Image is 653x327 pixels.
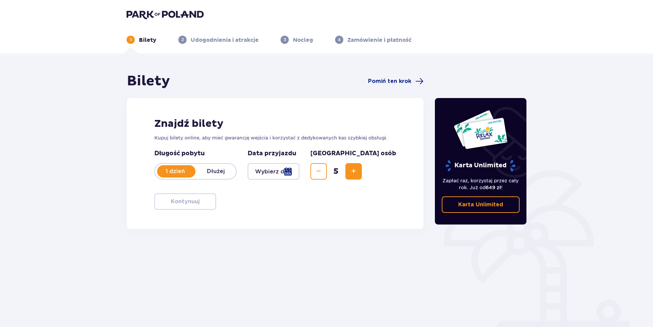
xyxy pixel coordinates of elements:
[368,77,411,85] span: Pomiń ten krok
[155,168,195,175] p: 1 dzień
[445,160,516,172] p: Karta Unlimited
[458,201,503,208] p: Karta Unlimited
[338,37,341,43] p: 4
[284,37,286,43] p: 3
[130,37,132,43] p: 1
[328,166,344,177] span: 5
[486,185,501,190] span: 649 zł
[181,37,184,43] p: 2
[154,193,216,210] button: Kontynuuj
[139,36,156,44] p: Bilety
[442,177,520,191] p: Zapłać raz, korzystaj przez cały rok. Już od !
[248,149,296,158] p: Data przyjazdu
[127,10,204,19] img: Park of Poland logo
[154,117,396,130] h2: Znajdź bilety
[293,36,313,44] p: Nocleg
[127,73,170,90] h1: Bilety
[171,198,200,205] p: Kontynuuj
[310,149,396,158] p: [GEOGRAPHIC_DATA] osób
[195,168,236,175] p: Dłużej
[191,36,259,44] p: Udogodnienia i atrakcje
[347,36,412,44] p: Zamówienie i płatność
[345,163,362,180] button: Increase
[442,196,520,213] a: Karta Unlimited
[310,163,327,180] button: Decrease
[154,149,237,158] p: Długość pobytu
[154,134,396,141] p: Kupuj bilety online, aby mieć gwarancję wejścia i korzystać z dedykowanych kas szybkiej obsługi.
[368,77,424,85] a: Pomiń ten krok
